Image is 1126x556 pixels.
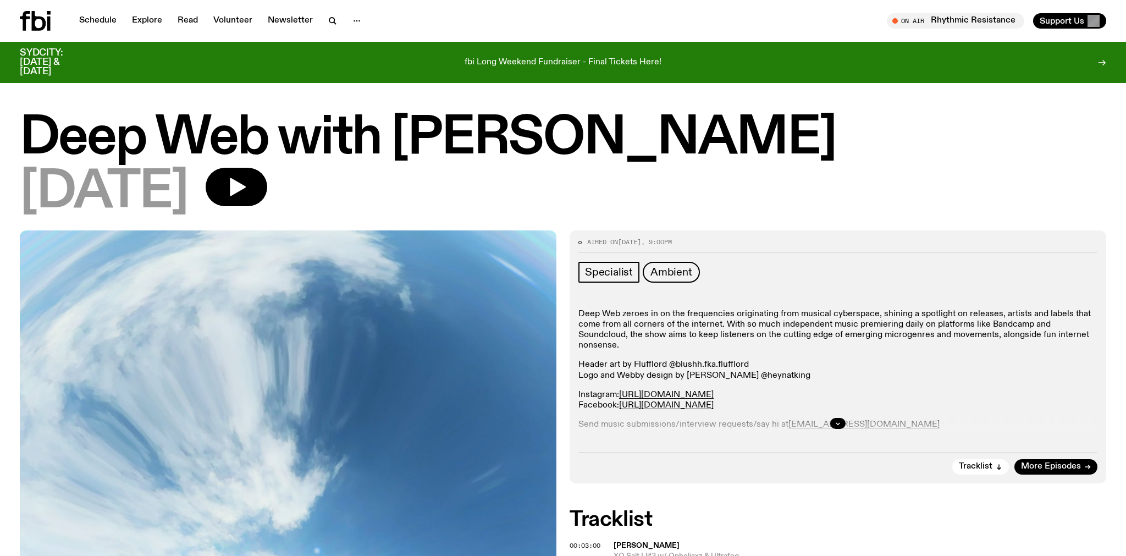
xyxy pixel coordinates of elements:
a: Explore [125,13,169,29]
span: [DATE] [20,168,188,217]
a: [URL][DOMAIN_NAME] [619,401,714,410]
a: Volunteer [207,13,259,29]
a: [URL][DOMAIN_NAME] [619,390,714,399]
button: On AirRhythmic Resistance [887,13,1024,29]
span: 00:03:00 [570,541,600,550]
span: Support Us [1040,16,1084,26]
p: fbi Long Weekend Fundraiser - Final Tickets Here! [465,58,661,68]
h2: Tracklist [570,510,1106,530]
p: Header art by Flufflord @blushh.fka.flufflord Logo and Webby design by [PERSON_NAME] @heynatking [578,360,1097,381]
span: More Episodes [1021,463,1081,471]
a: Ambient [643,262,700,283]
h3: SYDCITY: [DATE] & [DATE] [20,48,90,76]
a: More Episodes [1014,459,1097,475]
span: [DATE] [618,238,641,246]
span: Tracklist [959,463,992,471]
p: Instagram: Facebook: [578,390,1097,411]
a: Schedule [73,13,123,29]
button: Support Us [1033,13,1106,29]
span: Ambient [650,266,692,278]
h1: Deep Web with [PERSON_NAME] [20,114,1106,163]
span: Specialist [585,266,633,278]
span: [PERSON_NAME] [614,542,680,549]
button: 00:03:00 [570,543,600,549]
span: , 9:00pm [641,238,672,246]
p: Deep Web zeroes in on the frequencies originating from musical cyberspace, shining a spotlight on... [578,309,1097,351]
button: Tracklist [952,459,1009,475]
span: Aired on [587,238,618,246]
a: Newsletter [261,13,319,29]
a: Read [171,13,205,29]
a: Specialist [578,262,639,283]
